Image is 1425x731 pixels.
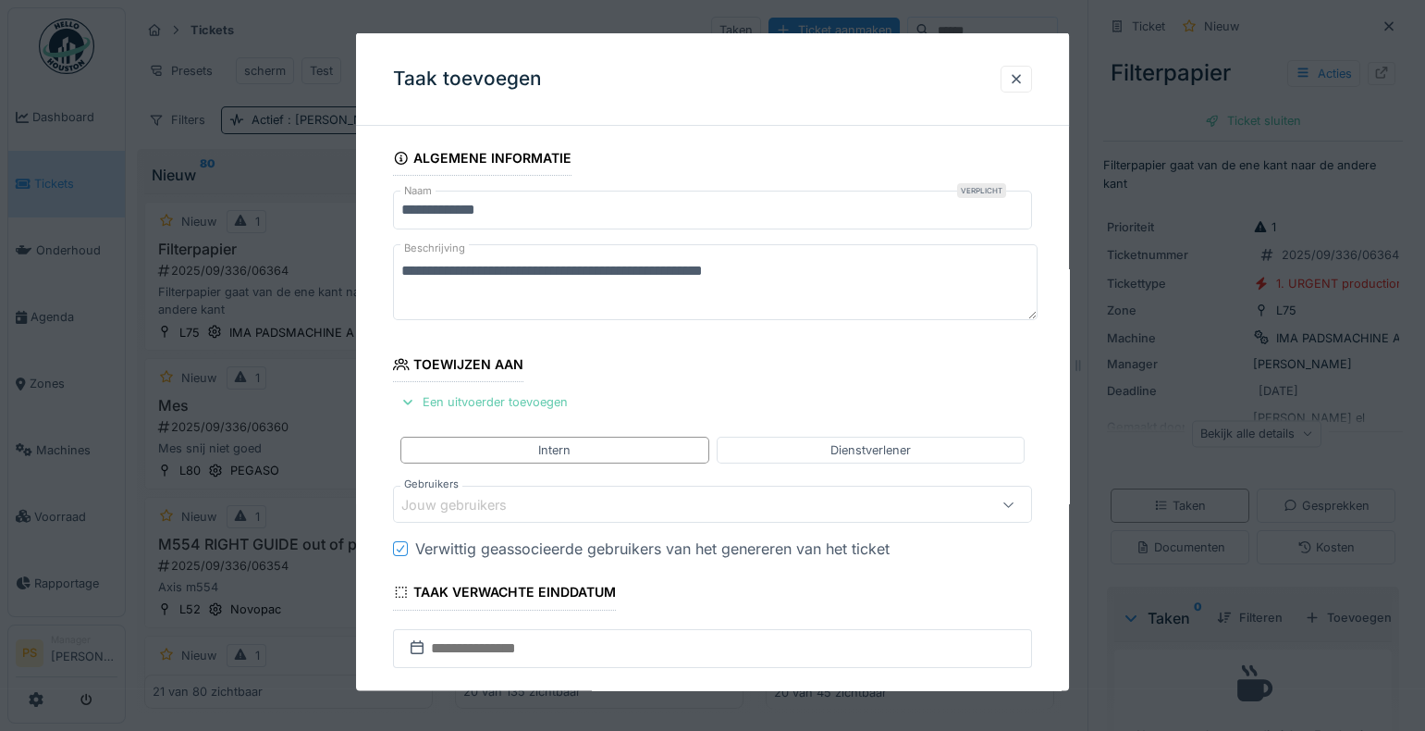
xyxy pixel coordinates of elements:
[400,477,462,492] label: Gebruikers
[393,351,523,382] div: Toewijzen aan
[957,183,1006,198] div: Verplicht
[393,390,575,415] div: Een uitvoerder toevoegen
[393,68,542,91] h3: Taak toevoegen
[400,183,436,199] label: Naam
[393,578,616,610] div: Taak verwachte einddatum
[400,237,469,260] label: Beschrijving
[401,494,533,514] div: Jouw gebruikers
[538,441,571,459] div: Intern
[415,538,890,560] div: Verwittig geassocieerde gebruikers van het genereren van het ticket
[393,144,571,176] div: Algemene informatie
[830,441,911,459] div: Dienstverlener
